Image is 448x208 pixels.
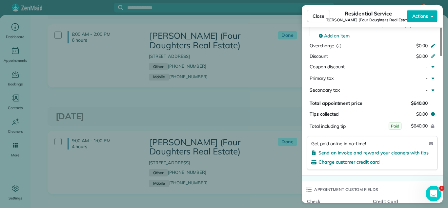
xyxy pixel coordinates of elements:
[310,64,345,70] span: Coupon discount
[371,122,433,131] button: $640.00
[307,109,438,119] button: Tips collected$0.00
[411,100,428,106] span: $640.00
[324,33,350,39] span: Add an item
[439,186,444,191] span: 1
[318,150,429,156] span: Send an invoice and reward your cleaners with tips
[416,43,428,49] span: $0.00
[314,186,378,193] span: Appointment custom fields
[307,198,368,205] span: Check
[313,13,324,19] span: Close
[307,10,330,22] button: Close
[310,100,362,106] span: Total appointment price
[426,87,428,93] span: -
[373,198,434,205] span: Credit Card
[345,10,392,17] span: Residential Service
[310,53,328,59] span: Discount
[310,123,346,129] span: Total including tip
[426,64,428,70] span: -
[426,75,428,81] span: -
[310,87,340,93] span: Secondary tax
[310,42,366,49] div: Overcharge
[310,111,339,117] span: Tips collected
[416,111,428,117] span: $0.00
[416,53,428,59] span: $0.00
[325,17,411,23] span: [PERSON_NAME] (Four Daughters Real Estate)
[411,123,428,129] span: $640.00
[426,186,441,201] iframe: Intercom live chat
[412,13,428,19] span: Actions
[318,159,380,165] span: Charge customer credit card
[389,123,401,129] span: Paid
[315,31,438,41] button: Add an item
[310,75,334,81] span: Primary tax
[311,140,366,147] span: Get paid online in no-time!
